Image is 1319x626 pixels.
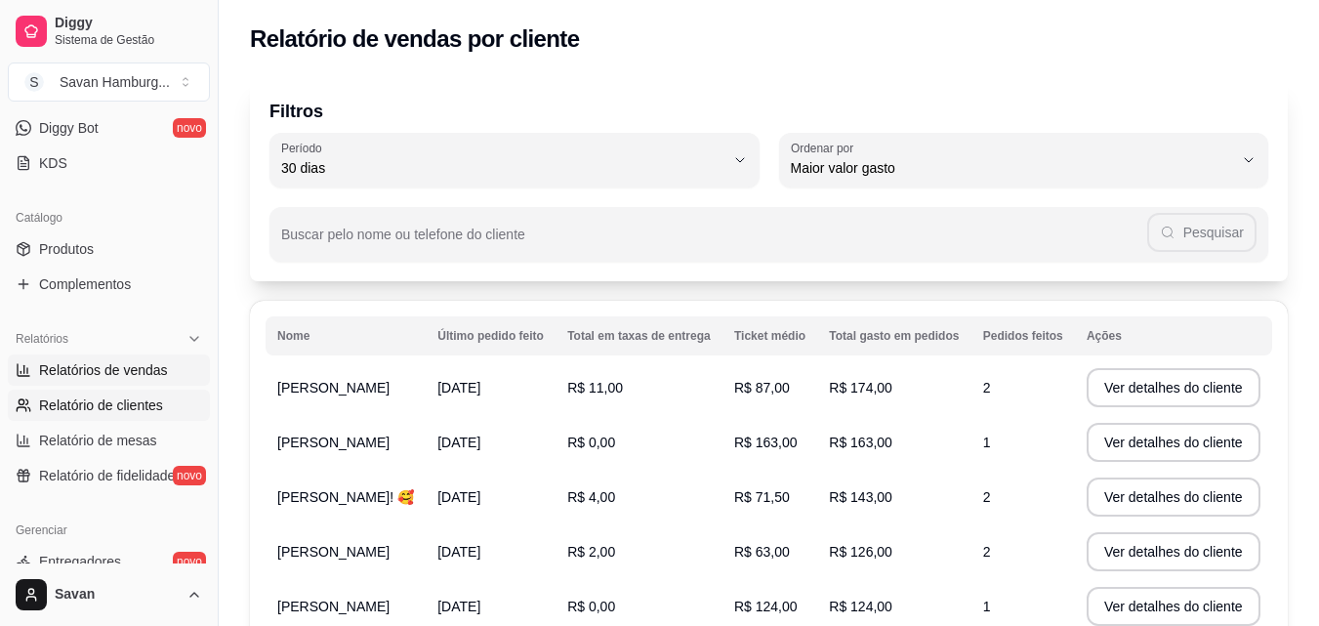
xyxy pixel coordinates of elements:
label: Ordenar por [791,140,860,156]
span: R$ 163,00 [734,435,798,450]
th: Nome [266,316,426,355]
span: KDS [39,153,67,173]
span: 1 [983,435,991,450]
th: Total em taxas de entrega [556,316,722,355]
span: Produtos [39,239,94,259]
a: Relatório de mesas [8,425,210,456]
div: Catálogo [8,202,210,233]
button: Ver detalhes do cliente [1087,532,1260,571]
span: Maior valor gasto [791,158,1234,178]
p: Filtros [269,98,1268,125]
span: R$ 0,00 [567,599,615,614]
span: [PERSON_NAME] [277,599,390,614]
span: R$ 11,00 [567,380,623,396]
span: R$ 163,00 [829,435,892,450]
span: [DATE] [437,489,480,505]
span: [PERSON_NAME] [277,544,390,560]
th: Ações [1075,316,1272,355]
span: 30 dias [281,158,724,178]
button: Período30 dias [269,133,760,188]
span: [DATE] [437,544,480,560]
span: [PERSON_NAME] [277,380,390,396]
span: [DATE] [437,599,480,614]
input: Buscar pelo nome ou telefone do cliente [281,232,1147,252]
button: Select a team [8,63,210,102]
span: Relatórios de vendas [39,360,168,380]
label: Período [281,140,328,156]
span: 2 [983,544,991,560]
button: Ver detalhes do cliente [1087,423,1260,462]
span: Relatório de clientes [39,396,163,415]
span: Diggy [55,15,202,32]
span: R$ 0,00 [567,435,615,450]
span: Diggy Bot [39,118,99,138]
span: [DATE] [437,380,480,396]
span: Entregadores [39,552,121,571]
button: Ver detalhes do cliente [1087,368,1260,407]
span: Relatório de fidelidade [39,466,175,485]
span: Relatório de mesas [39,431,157,450]
a: Entregadoresnovo [8,546,210,577]
a: Complementos [8,269,210,300]
span: Savan [55,586,179,604]
span: 2 [983,380,991,396]
button: Ver detalhes do cliente [1087,478,1260,517]
th: Ticket médio [722,316,817,355]
th: Último pedido feito [426,316,556,355]
span: R$ 124,00 [734,599,798,614]
span: R$ 124,00 [829,599,892,614]
span: [PERSON_NAME]! 🥰 [277,489,414,505]
button: Ordenar porMaior valor gasto [779,133,1269,188]
div: Gerenciar [8,515,210,546]
a: DiggySistema de Gestão [8,8,210,55]
span: [DATE] [437,435,480,450]
a: Relatório de fidelidadenovo [8,460,210,491]
span: R$ 143,00 [829,489,892,505]
span: R$ 126,00 [829,544,892,560]
span: 1 [983,599,991,614]
a: Relatório de clientes [8,390,210,421]
a: Relatórios de vendas [8,355,210,386]
button: Ver detalhes do cliente [1087,587,1260,626]
span: Sistema de Gestão [55,32,202,48]
span: R$ 71,50 [734,489,790,505]
a: KDS [8,147,210,179]
span: Relatórios [16,331,68,347]
span: 2 [983,489,991,505]
span: Complementos [39,274,131,294]
span: R$ 87,00 [734,380,790,396]
a: Diggy Botnovo [8,112,210,144]
button: Savan [8,571,210,618]
span: S [24,72,44,92]
a: Produtos [8,233,210,265]
span: R$ 63,00 [734,544,790,560]
span: R$ 2,00 [567,544,615,560]
th: Total gasto em pedidos [817,316,970,355]
div: Savan Hamburg ... [60,72,170,92]
h2: Relatório de vendas por cliente [250,23,580,55]
th: Pedidos feitos [971,316,1075,355]
span: R$ 174,00 [829,380,892,396]
span: R$ 4,00 [567,489,615,505]
span: [PERSON_NAME] [277,435,390,450]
